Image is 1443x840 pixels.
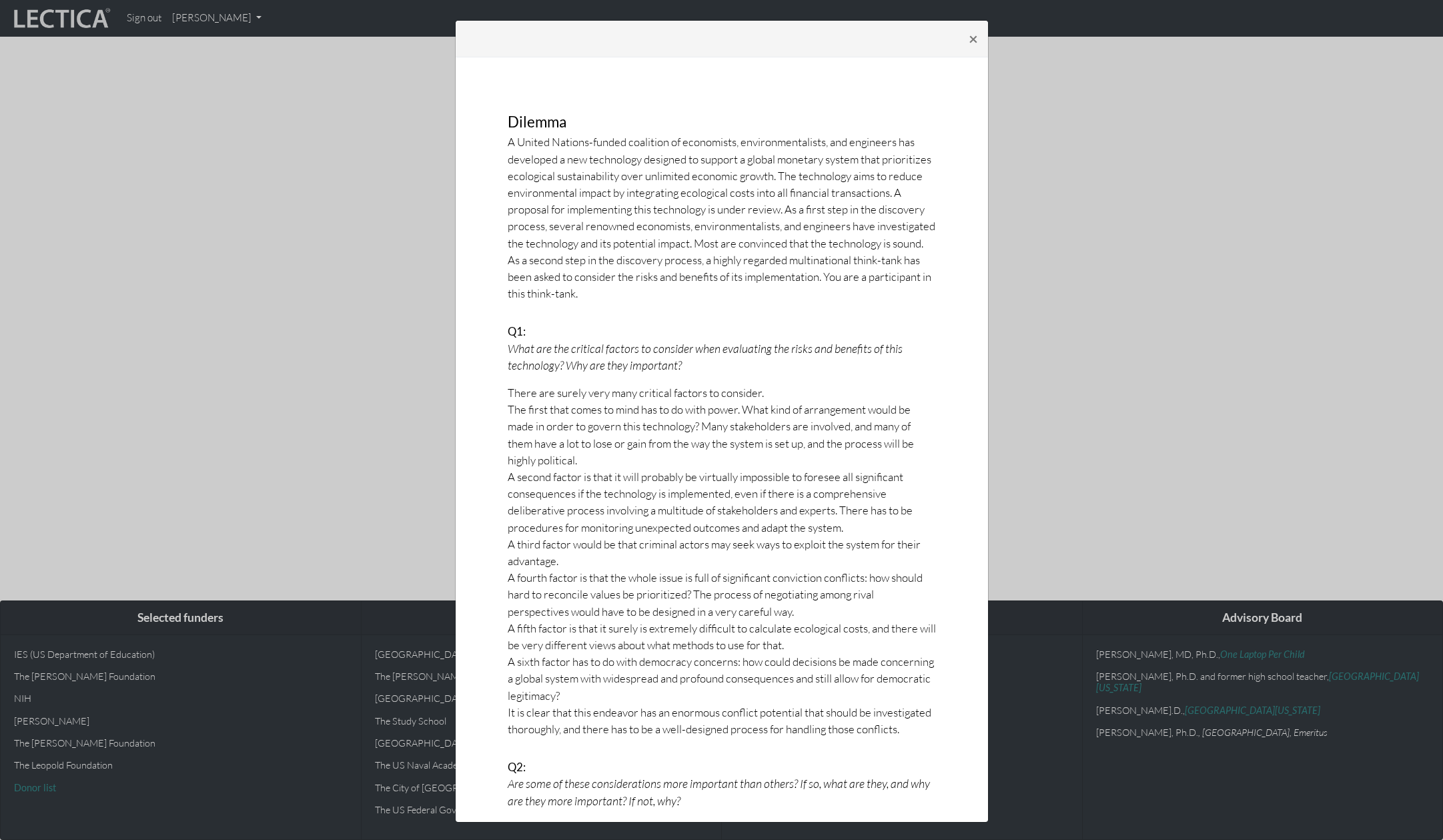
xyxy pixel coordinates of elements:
[508,384,936,737] p: There are surely very many critical factors to consider. The first that comes to mind has to do w...
[969,29,978,48] span: ×
[508,324,526,338] strong: Q1:
[508,760,526,774] strong: Q2:
[958,20,989,57] button: Close
[508,103,936,131] h3: Dilemma
[508,775,936,809] p: Are some of these considerations more important than others? If so, what are they, and why are th...
[508,133,936,302] p: A United Nations-funded coalition of economists, environmentalists, and engineers has developed a...
[508,340,936,374] p: What are the critical factors to consider when evaluating the risks and benefits of this technolo...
